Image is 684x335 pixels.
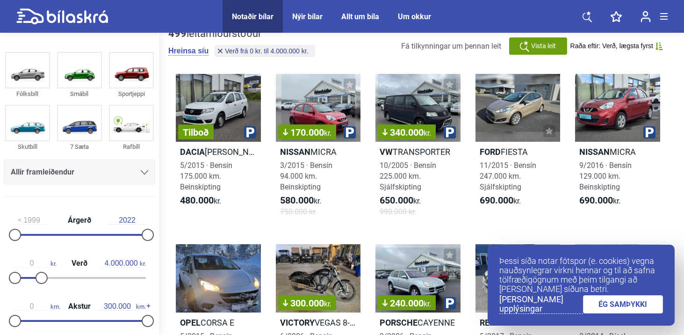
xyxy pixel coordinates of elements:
[480,147,501,157] b: Ford
[168,46,209,56] button: Hreinsa síu
[380,206,416,217] span: 990.000 kr.
[444,297,456,309] img: parking.png
[570,42,653,50] span: Raða eftir: Verð, lægsta fyrst
[475,74,561,226] a: FordFIESTA11/2015 · Bensín247.000 km. Sjálfskipting690.000kr.
[57,141,102,152] div: 7 Sæta
[380,318,418,328] b: Porsche
[480,318,516,328] b: Renault
[344,126,356,138] img: parking.png
[579,318,600,328] b: Ford
[65,217,94,224] span: Árgerð
[180,195,221,206] span: kr.
[475,146,561,157] h2: FIESTA
[579,195,620,206] span: kr.
[380,161,436,191] span: 10/2005 · Bensín 225.000 km. Sjálfskipting
[99,302,146,311] span: km.
[380,147,393,157] b: VW
[579,195,613,206] b: 690.000
[380,195,421,206] span: kr.
[575,146,660,157] h2: MICRA
[382,299,431,308] span: 240.000
[180,318,201,328] b: Opel
[398,12,431,21] a: Um okkur
[11,166,74,179] span: Allir framleiðendur
[401,42,501,51] span: Fá tilkynningar um þennan leit
[531,41,556,51] span: Vista leit
[180,195,214,206] b: 480.000
[583,295,663,313] a: ÉG SAMÞYKKI
[280,206,317,217] span: 750.000 kr.
[232,12,274,21] a: Notaðir bílar
[5,141,50,152] div: Skutbíll
[475,317,561,328] h2: CLIO
[168,28,187,39] b: 499
[280,195,321,206] span: kr.
[324,299,331,308] span: kr.
[5,88,50,99] div: Fólksbíll
[283,299,331,308] span: 300.000
[444,126,456,138] img: parking.png
[168,28,317,40] div: leitarniðurstöður
[225,48,308,54] span: Verð frá 0 kr. til 4.000.000 kr.
[276,146,361,157] h2: MICRA
[579,161,632,191] span: 9/2016 · Bensín 129.000 km. Beinskipting
[215,45,315,57] button: Verð frá 0 kr. til 4.000.000 kr.
[176,146,261,157] h2: [PERSON_NAME]
[579,147,610,157] b: Nissan
[57,88,102,99] div: Smábíl
[341,12,379,21] a: Allt um bíla
[324,129,331,138] span: kr.
[13,259,57,268] span: kr.
[641,11,651,22] img: user-login.svg
[69,260,90,267] span: Verð
[424,299,431,308] span: kr.
[570,42,663,50] button: Raða eftir: Verð, lægsta fyrst
[180,147,205,157] b: Dacia
[102,259,146,268] span: kr.
[375,146,461,157] h2: TRANSPORTER
[109,141,154,152] div: Rafbíll
[276,317,361,328] h2: VEGAS 8-BALL
[480,195,513,206] b: 690.000
[643,126,655,138] img: parking.png
[380,195,413,206] b: 650.000
[283,128,331,137] span: 170.000
[382,128,431,137] span: 340.000
[244,126,256,138] img: parking.png
[180,161,232,191] span: 5/2015 · Bensín 175.000 km. Beinskipting
[480,161,536,191] span: 11/2015 · Bensín 247.000 km. Sjálfskipting
[280,195,314,206] b: 580.000
[280,318,315,328] b: Victory
[176,74,261,226] a: TilboðDacia[PERSON_NAME]5/2015 · Bensín175.000 km. Beinskipting480.000kr.
[292,12,323,21] a: Nýir bílar
[480,195,521,206] span: kr.
[280,147,310,157] b: Nissan
[499,295,583,314] a: [PERSON_NAME] upplýsingar
[13,302,60,311] span: km.
[276,74,361,226] a: 170.000kr.NissanMICRA3/2015 · Bensín94.000 km. Beinskipting580.000kr.750.000 kr.
[280,161,332,191] span: 3/2015 · Bensín 94.000 km. Beinskipting
[176,317,261,328] h2: CORSA E
[375,317,461,328] h2: CAYENNE
[575,74,660,226] a: NissanMICRA9/2016 · Bensín129.000 km. Beinskipting690.000kr.
[183,128,209,137] span: Tilboð
[424,129,431,138] span: kr.
[66,303,93,310] span: Akstur
[499,256,663,294] p: Þessi síða notar fótspor (e. cookies) vegna nauðsynlegrar virkni hennar og til að safna tölfræðig...
[109,88,154,99] div: Sportjeppi
[375,74,461,226] a: 340.000kr.VWTRANSPORTER10/2005 · Bensín225.000 km. Sjálfskipting650.000kr.990.000 kr.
